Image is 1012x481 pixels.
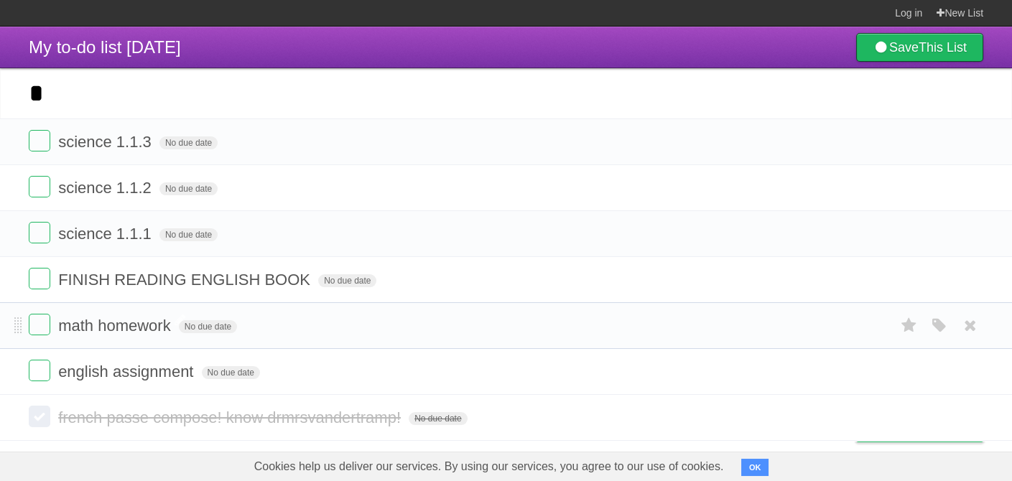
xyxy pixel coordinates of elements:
span: science 1.1.2 [58,179,155,197]
span: No due date [179,320,237,333]
span: english assignment [58,363,197,380]
label: Done [29,222,50,243]
span: No due date [159,228,218,241]
label: Done [29,130,50,151]
span: My to-do list [DATE] [29,37,181,57]
span: Cookies help us deliver our services. By using our services, you agree to our use of cookies. [240,452,738,481]
label: Done [29,176,50,197]
label: Done [29,360,50,381]
span: Buy me a coffee [886,416,976,442]
span: science 1.1.1 [58,225,155,243]
span: FINISH READING ENGLISH BOOK [58,271,314,289]
label: Done [29,268,50,289]
span: No due date [159,136,218,149]
span: No due date [202,366,260,379]
button: OK [741,459,769,476]
label: Done [29,314,50,335]
span: math homework [58,317,175,335]
span: No due date [318,274,376,287]
b: This List [919,40,967,55]
label: Star task [896,314,923,337]
span: french passe compose! know drmrsvandertramp! [58,408,404,426]
span: No due date [409,412,467,425]
span: science 1.1.3 [58,133,155,151]
a: SaveThis List [856,33,983,62]
label: Done [29,406,50,427]
span: No due date [159,182,218,195]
